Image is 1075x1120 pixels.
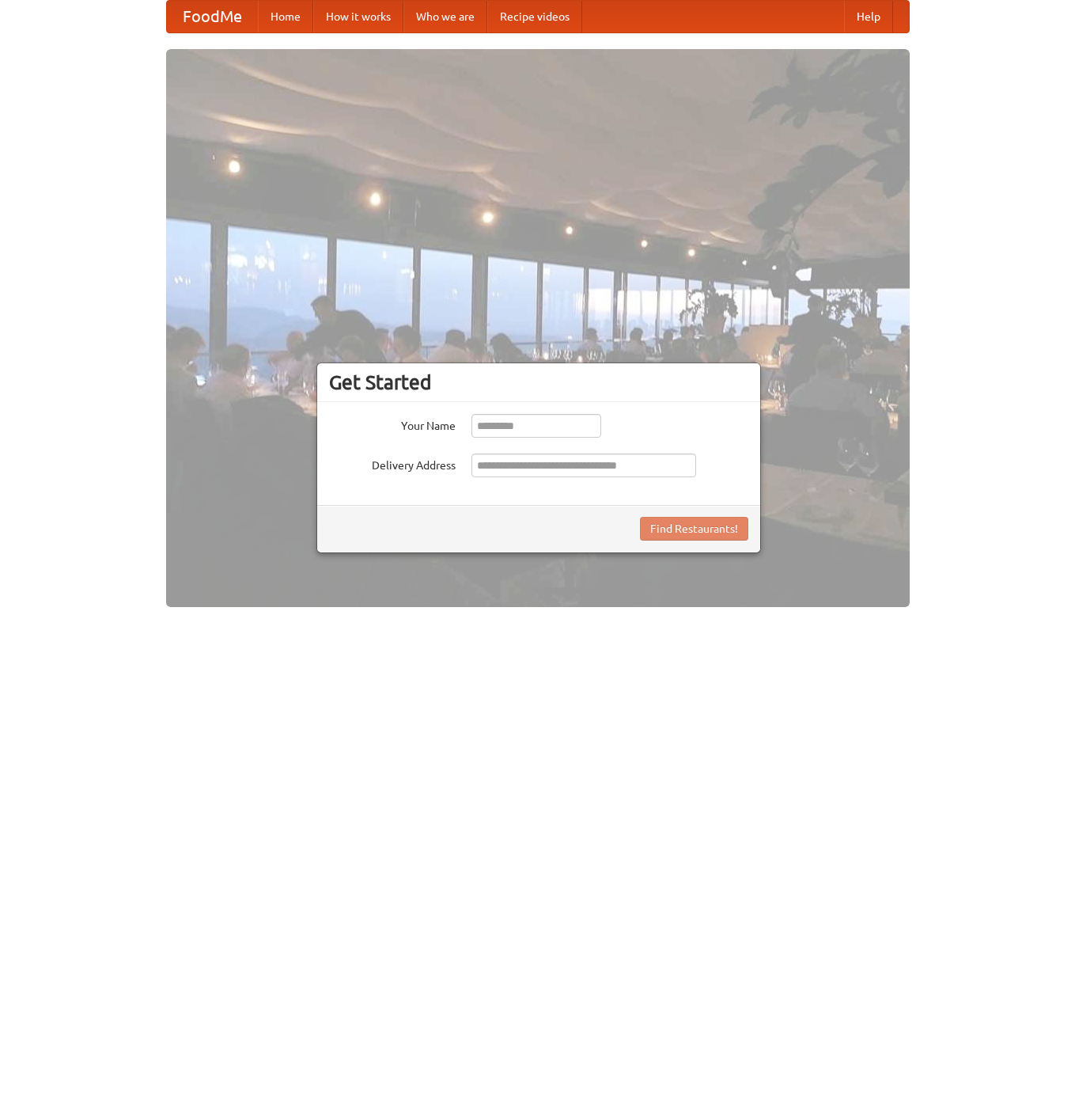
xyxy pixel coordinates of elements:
[487,1,582,32] a: Recipe videos
[329,370,748,394] h3: Get Started
[329,414,456,434] label: Your Name
[329,454,456,473] label: Delivery Address
[167,1,258,32] a: FoodMe
[640,517,748,541] button: Find Restaurants!
[844,1,893,32] a: Help
[258,1,313,32] a: Home
[403,1,487,32] a: Who we are
[313,1,403,32] a: How it works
